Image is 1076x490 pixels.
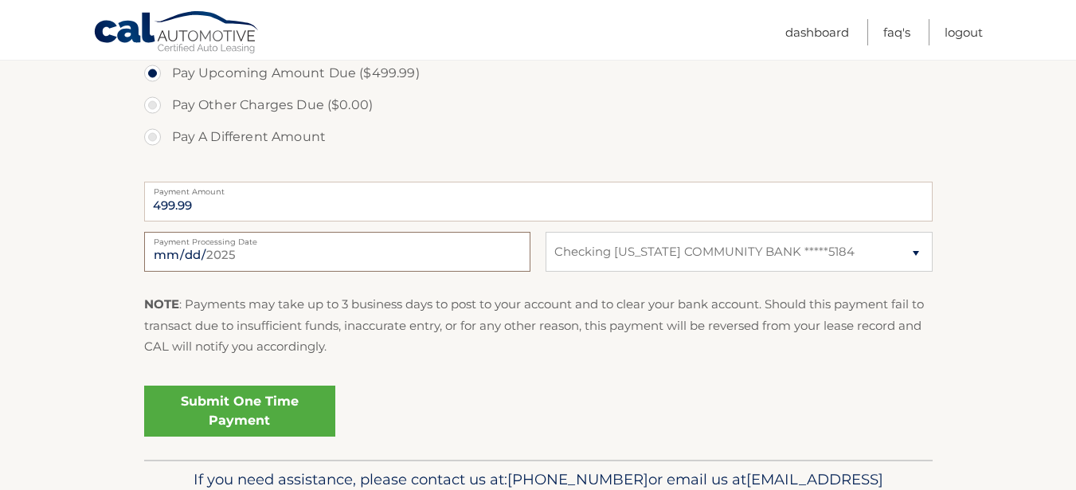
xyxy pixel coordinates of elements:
[144,57,933,89] label: Pay Upcoming Amount Due ($499.99)
[144,89,933,121] label: Pay Other Charges Due ($0.00)
[883,19,910,45] a: FAQ's
[144,232,530,272] input: Payment Date
[144,294,933,357] p: : Payments may take up to 3 business days to post to your account and to clear your bank account....
[144,182,933,221] input: Payment Amount
[144,121,933,153] label: Pay A Different Amount
[93,10,260,57] a: Cal Automotive
[144,182,933,194] label: Payment Amount
[785,19,849,45] a: Dashboard
[144,386,335,437] a: Submit One Time Payment
[507,470,648,488] span: [PHONE_NUMBER]
[144,296,179,312] strong: NOTE
[144,232,530,245] label: Payment Processing Date
[945,19,983,45] a: Logout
